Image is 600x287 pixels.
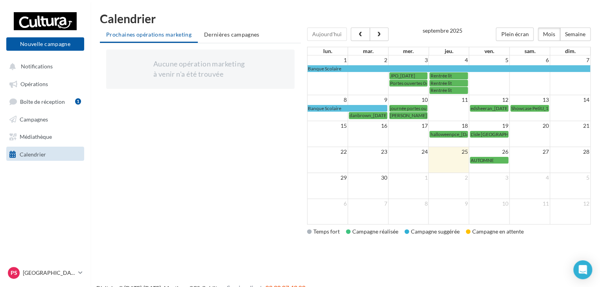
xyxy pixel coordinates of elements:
[388,121,429,131] td: 17
[469,147,510,156] td: 26
[5,94,86,109] a: Boîte de réception1
[20,81,48,87] span: Opérations
[430,80,451,86] span: Rentrée lit
[349,112,387,119] a: danbrown_[DATE]
[20,116,48,122] span: Campagnes
[307,28,347,41] button: Aujourd'hui
[6,265,84,280] a: Ps [GEOGRAPHIC_DATA]
[390,73,415,79] span: JPO_[DATE]
[307,105,387,112] a: Banque Scolaire
[510,47,550,55] th: sam.
[348,173,388,182] td: 30
[5,76,86,90] a: Opérations
[429,199,469,208] td: 9
[510,105,549,112] a: Showcase PetitJ_13/09
[389,105,428,112] a: journée portes ouvertes
[153,59,247,79] div: Aucune opération marketing à venir n'a été trouvée
[388,173,429,182] td: 1
[388,199,429,208] td: 8
[307,47,348,55] th: lun.
[429,121,469,131] td: 18
[307,173,348,182] td: 29
[469,173,510,182] td: 3
[346,228,398,235] div: Campagne réalisée
[496,28,534,41] button: Plein écran
[388,55,429,65] td: 3
[100,13,591,24] h1: Calendrier
[429,147,469,156] td: 25
[429,87,468,94] a: Rentrée lit
[204,31,260,38] span: Dernières campagnes
[389,112,428,119] a: [PERSON_NAME]
[348,55,388,65] td: 2
[470,105,508,112] a: edsheeran_[DATE]
[471,131,528,137] span: L'isle [GEOGRAPHIC_DATA]
[550,147,590,156] td: 28
[429,173,469,182] td: 2
[471,157,494,163] span: AUTOMNE
[5,112,86,126] a: Campagnes
[307,55,348,65] td: 1
[390,112,427,118] span: [PERSON_NAME]
[470,157,508,164] a: AUTOMNE
[429,80,468,86] a: Rentrée lit
[511,105,558,111] span: Showcase PetitJ_13/09
[509,55,550,65] td: 6
[405,228,460,235] div: Campagne suggérée
[389,80,428,86] a: Portes ouvertes 06/09
[348,95,388,105] td: 9
[307,228,340,235] div: Temps fort
[469,55,510,65] td: 5
[6,37,84,51] button: Nouvelle campagne
[388,147,429,156] td: 24
[21,63,53,70] span: Notifications
[429,55,469,65] td: 4
[471,105,509,111] span: edsheeran_[DATE]
[509,147,550,156] td: 27
[550,121,590,131] td: 21
[20,133,52,140] span: Médiathèque
[422,28,462,33] h2: septembre 2025
[75,98,81,105] div: 1
[5,147,86,161] a: Calendrier
[429,72,468,79] a: Rentrée lit
[466,228,524,235] div: Campagne en attente
[469,121,510,131] td: 19
[307,147,348,156] td: 22
[560,28,591,41] button: Semaine
[550,173,590,182] td: 5
[348,121,388,131] td: 16
[430,131,476,137] span: halloweenpce_[DATE]
[550,199,590,208] td: 12
[430,73,451,79] span: Rentrée lit
[509,199,550,208] td: 11
[23,269,75,277] p: [GEOGRAPHIC_DATA]
[20,98,65,105] span: Boîte de réception
[307,65,590,72] a: Banque Scolaire
[470,131,508,138] a: L'isle [GEOGRAPHIC_DATA]
[348,199,388,208] td: 7
[538,28,560,41] button: Mois
[350,112,388,118] span: danbrown_[DATE]
[429,95,469,105] td: 11
[429,47,469,55] th: jeu.
[430,87,451,93] span: Rentrée lit
[550,47,591,55] th: dim.
[5,129,86,143] a: Médiathèque
[429,131,468,138] a: halloweenpce_[DATE]
[348,147,388,156] td: 23
[5,59,83,73] button: Notifications
[509,173,550,182] td: 4
[308,66,341,72] span: Banque Scolaire
[550,95,590,105] td: 14
[307,95,348,105] td: 8
[469,199,510,208] td: 10
[307,199,348,208] td: 6
[348,47,388,55] th: mar.
[573,260,592,279] div: Open Intercom Messenger
[390,80,436,86] span: Portes ouvertes 06/09
[11,269,17,277] span: Ps
[388,95,429,105] td: 10
[20,151,46,157] span: Calendrier
[509,121,550,131] td: 20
